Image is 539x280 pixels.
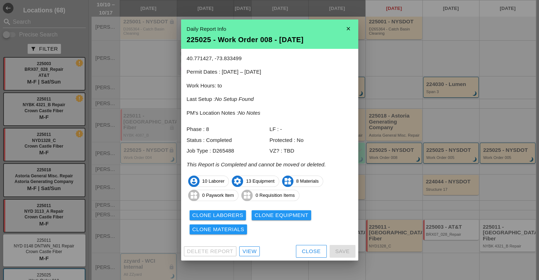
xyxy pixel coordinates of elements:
i: widgets [241,190,253,201]
div: Status : Completed [187,136,270,144]
span: 10 Laborer [189,176,229,187]
span: 0 Paywork Item [189,190,238,201]
i: widgets [282,176,293,187]
div: Clone Materials [192,225,245,234]
div: 225025 - Work Order 008 - [DATE] [187,36,353,43]
div: View [242,247,257,256]
p: Permit Dates : [DATE] – [DATE] [187,68,353,76]
p: PM's Location Notes : [187,109,353,117]
button: Clone Laborers [190,210,246,220]
div: Job Type : D265488 [187,147,270,155]
span: 8 Materials [282,176,323,187]
i: account_circle [188,176,200,187]
div: Protected : No [270,136,353,144]
p: Last Setup : [187,95,353,103]
div: LF : - [270,125,353,133]
span: 13 Equipment [232,176,279,187]
button: Close [296,245,327,258]
i: No Setup Found [215,96,254,102]
div: Close [302,247,321,256]
i: close [341,22,355,36]
button: Clone Equipment [252,210,311,220]
i: No Notes [238,110,260,116]
div: Clone Laborers [192,211,243,219]
i: settings [232,176,243,187]
div: Phase : 8 [187,125,270,133]
p: Work Hours: to [187,82,353,90]
button: Clone Materials [190,224,247,234]
i: This Report is Completed and cannot be moved or deleted. [187,161,326,167]
span: 0 Requisition Items [242,190,299,201]
div: Clone Equipment [254,211,308,219]
i: widgets [188,190,200,201]
div: VZ? : TBD [270,147,353,155]
div: Daily Report Info [187,25,353,33]
a: View [239,246,260,256]
p: 40.771427, -73.833499 [187,55,353,63]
